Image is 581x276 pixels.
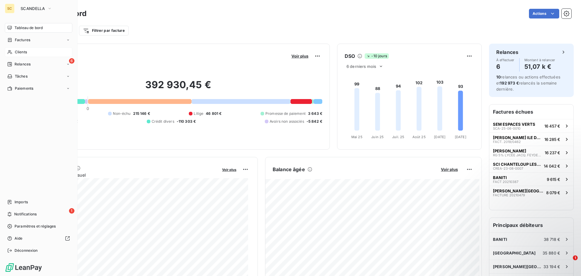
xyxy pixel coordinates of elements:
span: 14 042 € [544,164,560,168]
span: Promesse de paiement [265,111,306,116]
h6: Factures échues [489,105,573,119]
span: 16 457 € [544,124,560,128]
span: 215 146 € [133,111,150,116]
span: Imports [15,199,28,205]
h6: Balance âgée [273,166,305,173]
span: SCA-25-06-0010 [493,127,520,130]
span: Tableau de bord [15,25,43,31]
span: [PERSON_NAME] ILE DE [GEOGRAPHIC_DATA] [493,135,542,140]
img: Logo LeanPay [5,263,42,272]
tspan: [DATE] [455,135,466,139]
span: SCI CHANTELOUP LES VIGNES [493,162,541,167]
span: Non-échu [113,111,130,116]
tspan: Juil. 25 [392,135,404,139]
h6: DSO [345,52,355,60]
span: Voir plus [291,54,308,58]
button: Voir plus [290,53,310,59]
span: Paramètres et réglages [15,224,56,229]
button: [PERSON_NAME][GEOGRAPHIC_DATA]FACTURE 202104798 079 € [489,186,573,199]
span: [PERSON_NAME] [493,148,526,153]
button: Filtrer par facture [79,26,129,35]
span: FACT. 2019/0462 [493,140,521,144]
span: 1 [573,255,578,260]
span: 9 615 € [547,177,560,182]
span: -5 842 € [307,119,322,124]
span: SEM ESPACES VERTS [493,122,535,127]
span: Notifications [14,211,37,217]
span: Aide [15,236,23,241]
span: À effectuer [496,58,514,62]
span: Factures [15,37,30,43]
span: [PERSON_NAME][GEOGRAPHIC_DATA] [493,188,544,193]
span: 16 285 € [544,137,560,142]
span: 192 973 € [500,81,519,85]
span: 8 079 € [546,190,560,195]
span: Voir plus [441,167,458,172]
button: [PERSON_NAME] ILE DE [GEOGRAPHIC_DATA]FACT. 2019/046216 285 € [489,132,573,146]
button: Voir plus [220,167,238,172]
span: 16 237 € [545,150,560,155]
span: RG 5% LYCEE JACQ. FEYDER - DGD [493,153,542,157]
iframe: Intercom live chat [560,255,575,270]
button: SEM ESPACES VERTSSCA-25-06-001016 457 € [489,119,573,132]
span: 10 [496,75,501,79]
button: SCI CHANTELOUP LES VIGNESCREA-23-08-000714 042 € [489,159,573,172]
span: CREA-23-08-0007 [493,167,523,170]
span: Clients [15,49,27,55]
span: FACT 20210387 [493,180,518,184]
span: 46 801 € [206,111,222,116]
span: Tâches [15,74,28,79]
tspan: Août 25 [412,135,426,139]
h6: Relances [496,48,518,56]
button: [PERSON_NAME]RG 5% LYCEE JACQ. FEYDER - DGD16 237 € [489,146,573,159]
span: 6 derniers mois [346,64,376,69]
tspan: Mai 25 [351,135,363,139]
span: -10 jours [365,53,389,59]
span: 6 [69,58,74,64]
div: SC [5,4,15,13]
h4: 6 [496,62,514,71]
span: Chiffre d'affaires mensuel [34,172,218,178]
a: Aide [5,234,72,243]
span: [PERSON_NAME][GEOGRAPHIC_DATA] [493,264,543,269]
h2: 392 930,45 € [34,79,322,97]
iframe: Intercom notifications message [460,217,581,260]
span: BANITI [493,175,507,180]
h4: 51,07 k € [524,62,555,71]
span: Voir plus [222,168,236,172]
button: Voir plus [439,167,460,172]
span: Litige [194,111,203,116]
span: Paiements [15,86,33,91]
span: -110 303 € [177,119,196,124]
button: Actions [529,9,559,18]
span: 3 643 € [308,111,322,116]
span: Relances [15,62,31,67]
tspan: Juin 25 [371,135,384,139]
span: 0 [87,106,89,111]
span: 1 [69,208,74,214]
button: BANITIFACT 202103879 615 € [489,172,573,186]
span: Montant à relancer [524,58,555,62]
tspan: [DATE] [434,135,445,139]
span: Avoirs non associés [270,119,304,124]
span: Crédit divers [152,119,174,124]
span: SCANDELLA [21,6,45,11]
span: 33 194 € [543,264,560,269]
span: FACTURE 20210479 [493,193,525,197]
span: Déconnexion [15,248,38,253]
span: relances ou actions effectuées et relancés la semaine dernière. [496,75,560,91]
